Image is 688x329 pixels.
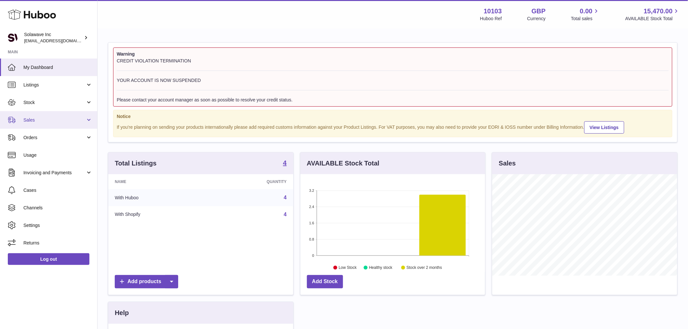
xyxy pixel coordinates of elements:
[580,7,593,16] span: 0.00
[115,309,129,317] h3: Help
[108,174,208,189] th: Name
[23,240,92,246] span: Returns
[23,117,86,123] span: Sales
[532,7,546,16] strong: GBP
[8,33,18,43] img: internalAdmin-10103@internal.huboo.com
[284,195,287,200] a: 4
[117,51,669,57] strong: Warning
[406,266,442,270] text: Stock over 2 months
[108,189,208,206] td: With Huboo
[283,160,287,167] a: 4
[23,82,86,88] span: Listings
[312,254,314,257] text: 0
[480,16,502,22] div: Huboo Ref
[23,187,92,193] span: Cases
[484,7,502,16] strong: 10103
[117,120,669,134] div: If you're planning on sending your products internationally please add required customs informati...
[644,7,673,16] span: 15,470.00
[108,206,208,223] td: With Shopify
[23,222,92,229] span: Settings
[208,174,293,189] th: Quantity
[625,7,680,22] a: 15,470.00 AVAILABLE Stock Total
[23,205,92,211] span: Channels
[309,189,314,192] text: 3.2
[23,152,92,158] span: Usage
[24,38,96,43] span: [EMAIL_ADDRESS][DOMAIN_NAME]
[369,266,393,270] text: Healthy stock
[23,64,92,71] span: My Dashboard
[23,170,86,176] span: Invoicing and Payments
[571,16,600,22] span: Total sales
[309,205,314,209] text: 2.4
[117,113,669,120] strong: Notice
[309,237,314,241] text: 0.8
[115,159,157,168] h3: Total Listings
[8,253,89,265] a: Log out
[284,212,287,217] a: 4
[499,159,516,168] h3: Sales
[307,159,379,168] h3: AVAILABLE Stock Total
[625,16,680,22] span: AVAILABLE Stock Total
[23,135,86,141] span: Orders
[339,266,357,270] text: Low Stock
[283,160,287,166] strong: 4
[23,99,86,106] span: Stock
[584,121,624,134] a: View Listings
[24,32,83,44] div: Solawave Inc
[115,275,178,288] a: Add products
[527,16,546,22] div: Currency
[307,275,343,288] a: Add Stock
[571,7,600,22] a: 0.00 Total sales
[309,221,314,225] text: 1.6
[117,58,669,103] div: CREDIT VIOLATION TERMINATION YOUR ACCOUNT IS NOW SUSPENDED Please contact your account manager as...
